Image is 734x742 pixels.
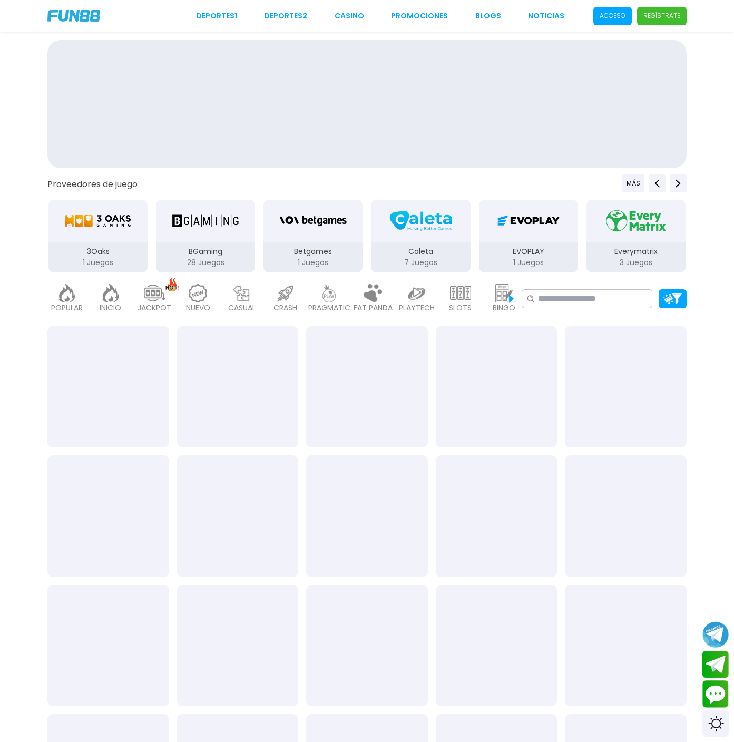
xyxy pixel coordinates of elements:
[263,246,363,257] p: Betgames
[172,206,239,236] img: BGaming
[354,302,393,314] p: FAT PANDA
[56,284,77,302] img: popular_light.webp
[259,199,367,274] button: Betgames
[280,206,346,236] img: Betgames
[475,199,582,274] button: EVOPLAY
[586,257,686,268] p: 3 Juegos
[622,174,644,192] button: Previous providers
[152,199,259,274] button: BGaming
[649,174,666,192] button: Previous providers
[273,302,297,314] p: CRASH
[65,206,131,236] img: 3Oaks
[263,257,363,268] p: 1 Juegos
[494,284,515,302] img: bingo_light.webp
[335,11,364,22] a: CASINO
[600,11,625,21] p: Acceso
[479,257,578,268] p: 1 Juegos
[643,11,680,21] p: Regístrate
[264,11,307,22] a: Deportes2
[308,302,350,314] p: PRAGMATIC
[450,284,471,302] img: slots_light.webp
[406,284,427,302] img: playtech_light.webp
[100,284,121,302] img: home_light.webp
[371,246,470,257] p: Caleta
[186,302,210,314] p: NUEVO
[165,278,179,292] img: hot
[603,206,669,236] img: Everymatrix
[479,246,578,257] p: EVOPLAY
[44,199,152,274] button: 3Oaks
[48,257,148,268] p: 1 Juegos
[702,710,729,737] div: Switch theme
[702,651,729,678] button: Join telegram
[493,302,515,314] p: BINGO
[275,284,296,302] img: crash_light.webp
[449,302,472,314] p: SLOTS
[663,293,682,304] img: Platform Filter
[702,680,729,708] button: Contact customer service
[156,257,255,268] p: 28 Juegos
[138,302,171,314] p: JACKPOT
[582,199,690,274] button: Everymatrix
[51,302,83,314] p: POPULAR
[156,246,255,257] p: BGaming
[144,284,165,302] img: jackpot_light.webp
[391,11,448,22] a: Promociones
[528,11,564,22] a: NOTICIAS
[48,246,148,257] p: 3Oaks
[495,206,562,236] img: EVOPLAY
[100,302,121,314] p: INICIO
[228,302,256,314] p: CASUAL
[196,11,237,22] a: Deportes1
[363,284,384,302] img: fat_panda_light.webp
[47,179,138,190] button: Proveedores de juego
[702,621,729,648] button: Join telegram channel
[231,284,252,302] img: casual_light.webp
[47,10,100,22] img: Company Logo
[586,246,686,257] p: Everymatrix
[371,257,470,268] p: 7 Juegos
[399,302,435,314] p: PLAYTECH
[188,284,209,302] img: new_light.webp
[670,174,687,192] button: Next providers
[475,11,501,22] a: BLOGS
[387,206,454,236] img: Caleta
[367,199,474,274] button: Caleta
[319,284,340,302] img: pragmatic_light.webp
